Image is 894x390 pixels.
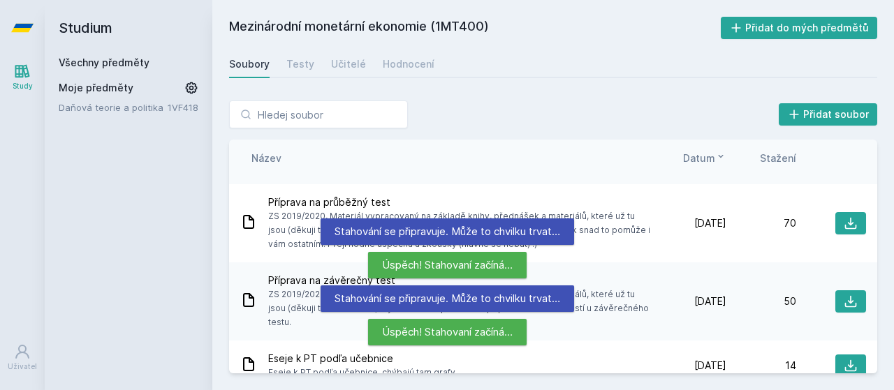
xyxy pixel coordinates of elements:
div: Study [13,81,33,91]
div: Stahování se připravuje. Může to chvilku trvat… [321,218,574,245]
button: Stažení [760,151,796,165]
span: ZS 2019/2020, Materiál vypracovaný na základě knihy, přednášek a materiálů, které už tu jsou (děk... [268,287,651,329]
span: [DATE] [694,294,726,308]
div: Stahování se připravuje. Může to chvilku trvat… [321,285,574,312]
button: Přidat do mých předmětů [721,17,878,39]
a: Daňová teorie a politika [59,100,168,114]
span: Moje předměty [59,81,133,95]
h2: Mezinárodní monetární ekonomie (1MT400) [229,17,721,39]
span: Příprava na průběžný test [268,195,651,209]
a: Uživatel [3,336,42,379]
span: Datum [683,151,715,165]
button: Přidat soubor [779,103,878,126]
a: Study [3,56,42,98]
a: Všechny předměty [59,57,149,68]
div: 50 [726,294,796,308]
a: 1VF418 [168,102,198,113]
div: Úspěch! Stahovaní začíná… [368,252,527,278]
input: Hledej soubor [229,100,408,128]
div: Testy [286,57,314,71]
span: [DATE] [694,359,726,373]
span: Eseje k PT podľa učebnice, chýbajú tam grafy [268,366,455,380]
a: Učitelé [331,50,366,78]
div: Úspěch! Stahovaní začíná… [368,319,527,345]
div: Učitelé [331,57,366,71]
span: Příprava na závěrečný test [268,273,651,287]
div: Uživatel [8,361,37,372]
div: 14 [726,359,796,373]
button: Datum [683,151,726,165]
div: Soubory [229,57,270,71]
span: Eseje k PT podľa učebnice [268,352,455,366]
div: 70 [726,216,796,230]
span: [DATE] [694,216,726,230]
a: Hodnocení [383,50,434,78]
button: Název [251,151,281,165]
div: Hodnocení [383,57,434,71]
span: ZS 2019/2020, Materiál vypracovaný na základě knihy, přednášek a materiálů, které už tu jsou (děk... [268,209,651,251]
a: Testy [286,50,314,78]
a: Soubory [229,50,270,78]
